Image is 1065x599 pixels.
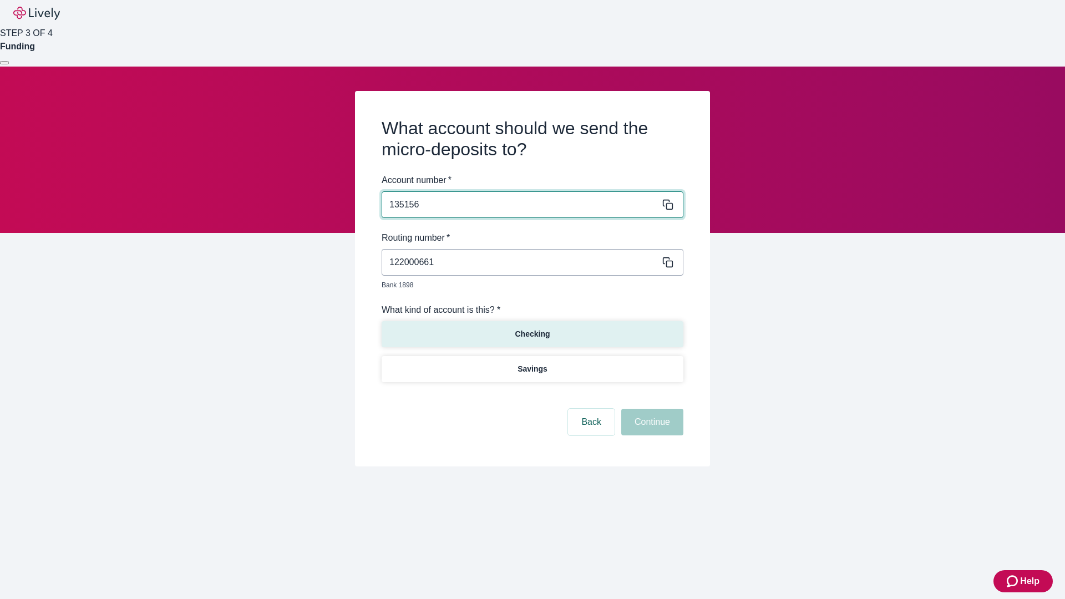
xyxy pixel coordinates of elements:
button: Back [568,409,615,435]
span: Help [1020,575,1039,588]
p: Bank 1898 [382,280,676,290]
p: Savings [518,363,547,375]
button: Copy message content to clipboard [660,255,676,270]
img: Lively [13,7,60,20]
label: Account number [382,174,452,187]
button: Zendesk support iconHelp [993,570,1053,592]
svg: Zendesk support icon [1007,575,1020,588]
button: Copy message content to clipboard [660,197,676,212]
h2: What account should we send the micro-deposits to? [382,118,683,160]
label: Routing number [382,231,450,245]
button: Checking [382,321,683,347]
svg: Copy to clipboard [662,257,673,268]
button: Savings [382,356,683,382]
svg: Copy to clipboard [662,199,673,210]
p: Checking [515,328,550,340]
label: What kind of account is this? * [382,303,500,317]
